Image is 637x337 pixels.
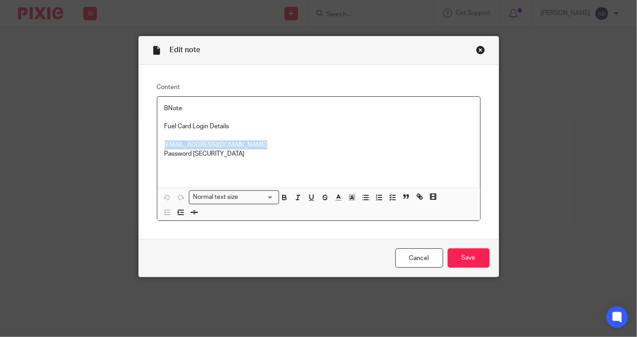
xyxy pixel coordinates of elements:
p: BNote [165,104,473,113]
span: Edit note [170,46,201,54]
p: [EMAIL_ADDRESS][DOMAIN_NAME] Password [SECURITY_DATA] [165,140,473,159]
input: Search for option [241,193,273,202]
span: Normal text size [191,193,240,202]
label: Content [157,83,481,92]
p: Fuel Card Login Details [165,122,473,131]
a: Cancel [395,248,443,268]
input: Save [448,248,490,268]
div: Search for option [189,190,279,204]
div: Close this dialog window [476,45,485,54]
